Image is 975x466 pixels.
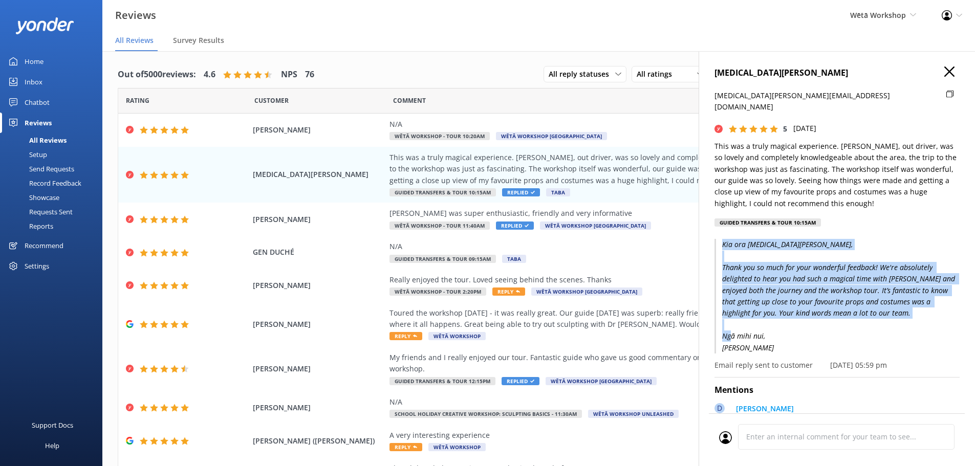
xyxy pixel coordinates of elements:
div: Inbox [25,72,42,92]
h4: 4.6 [204,68,215,81]
span: Wētā Workshop - Tour 10:20am [389,132,490,140]
div: Settings [25,256,49,276]
span: All ratings [637,69,678,80]
span: Reply [389,443,422,451]
p: Kia ora [MEDICAL_DATA][PERSON_NAME], Thank you so much for your wonderful feedback! We're absolut... [714,239,960,353]
span: Survey Results [173,35,224,46]
a: Record Feedback [6,176,102,190]
span: Question [393,96,426,105]
div: Really enjoyed the tour. Loved seeing behind the scenes. Thanks [389,274,855,285]
span: Wētā Workshop [GEOGRAPHIC_DATA] [540,221,651,230]
p: [MEDICAL_DATA][PERSON_NAME][EMAIL_ADDRESS][DOMAIN_NAME] [714,90,940,113]
span: [PERSON_NAME] [253,319,385,330]
div: Home [25,51,44,72]
div: A very interesting experience [389,430,855,441]
p: [PERSON_NAME] [736,403,794,414]
div: Setup [6,147,47,162]
a: Showcase [6,190,102,205]
span: TABA [502,255,526,263]
p: [DATE] [793,123,816,134]
span: Wētā Workshop Unleashed [588,410,679,418]
div: [PERSON_NAME] was super enthusiastic, friendly and very informative [389,208,855,219]
span: School Holiday Creative Workshop: Sculpting Basics - 11:30am [389,410,582,418]
span: Replied [502,377,539,385]
span: Date [126,96,149,105]
div: Reviews [25,113,52,133]
p: This was a truly magical experience. [PERSON_NAME], out driver, was so lovely and completely know... [714,141,960,209]
span: Wētā Workshop [428,332,486,340]
span: Guided Transfers & Tour 09:15am [389,255,496,263]
span: [PERSON_NAME] [253,124,385,136]
button: Close [944,66,955,78]
span: Reply [492,287,525,296]
img: yonder-white-logo.png [15,17,74,34]
div: N/A [389,119,855,130]
a: Reports [6,219,102,233]
h4: Out of 5000 reviews: [118,68,196,81]
span: Wētā Workshop [428,443,486,451]
span: Wētā Workshop [GEOGRAPHIC_DATA] [546,377,657,385]
span: [MEDICAL_DATA][PERSON_NAME] [253,169,385,180]
span: [PERSON_NAME] [253,214,385,225]
span: Replied [502,188,540,196]
div: All Reviews [6,133,67,147]
div: Recommend [25,235,63,256]
span: Reply [389,332,422,340]
div: Support Docs [32,415,73,435]
span: Date [254,96,289,105]
h4: [MEDICAL_DATA][PERSON_NAME] [714,66,960,80]
span: TABA [546,188,570,196]
div: Chatbot [25,92,50,113]
a: Setup [6,147,102,162]
div: Showcase [6,190,59,205]
h3: Reviews [115,7,156,24]
div: Help [45,435,59,456]
p: [DATE] 05:59 pm [830,360,887,371]
span: GEN DUCHÉ [253,247,385,258]
span: Wētā Workshop [850,10,906,20]
span: All Reviews [115,35,154,46]
span: 5 [783,124,787,134]
span: [PERSON_NAME] ([PERSON_NAME]) [253,435,385,447]
span: [PERSON_NAME] [253,363,385,374]
a: All Reviews [6,133,102,147]
span: Guided Transfers & Tour 10:15am [389,188,496,196]
span: All reply statuses [549,69,615,80]
div: This was a truly magical experience. [PERSON_NAME], out driver, was so lovely and completely know... [389,152,855,186]
span: Guided Transfers & Tour 12:15pm [389,377,495,385]
h4: Mentions [714,384,960,397]
span: Wētā Workshop - Tour 11:40am [389,221,490,230]
span: Wētā Workshop - Tour 2:20pm [389,287,486,296]
a: Requests Sent [6,205,102,219]
span: [PERSON_NAME] [253,402,385,413]
span: [PERSON_NAME] [253,280,385,291]
span: Wētā Workshop [GEOGRAPHIC_DATA] [531,287,642,296]
p: Email reply sent to customer [714,360,813,371]
h4: 76 [305,68,314,81]
div: Requests Sent [6,205,73,219]
div: N/A [389,396,855,408]
img: user_profile.svg [719,431,732,444]
div: My friends and I really enjoyed our tour. Fantastic guide who gave us good commentary on what hap... [389,352,855,375]
div: Toured the workshop [DATE] - it was really great. Our guide [DATE] was superb: really friendly, k... [389,307,855,330]
h4: NPS [281,68,297,81]
span: Wētā Workshop [GEOGRAPHIC_DATA] [496,132,607,140]
div: Send Requests [6,162,74,176]
div: D [714,403,725,413]
div: Record Feedback [6,176,81,190]
div: Reports [6,219,53,233]
div: N/A [389,241,855,252]
a: [PERSON_NAME] [731,403,794,417]
div: Guided Transfers & Tour 10:15am [714,218,821,227]
a: Send Requests [6,162,102,176]
span: Replied [496,221,534,230]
